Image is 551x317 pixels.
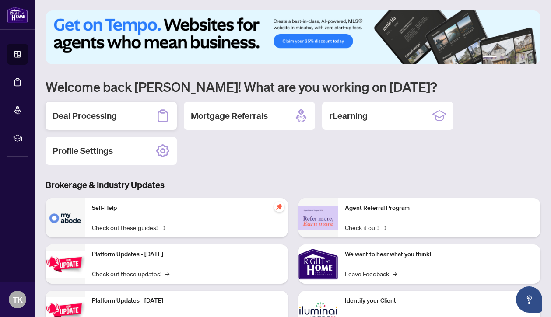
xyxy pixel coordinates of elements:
button: Open asap [516,286,542,313]
img: Platform Updates - July 21, 2025 [46,251,85,278]
img: Self-Help [46,198,85,237]
span: → [393,269,397,279]
span: → [165,269,169,279]
button: 1 [483,56,497,59]
a: Check out these guides!→ [92,223,165,232]
h2: Deal Processing [53,110,117,122]
h1: Welcome back [PERSON_NAME]! What are you working on [DATE]? [46,78,540,95]
span: TK [13,293,23,306]
img: Slide 0 [46,10,540,64]
span: pushpin [274,202,284,212]
span: → [161,223,165,232]
span: → [382,223,386,232]
p: Identify your Client [345,296,534,306]
button: 2 [500,56,504,59]
button: 5 [521,56,525,59]
p: Platform Updates - [DATE] [92,296,281,306]
p: Agent Referral Program [345,203,534,213]
img: logo [7,7,28,23]
h3: Brokerage & Industry Updates [46,179,540,191]
p: We want to hear what you think! [345,250,534,259]
img: We want to hear what you think! [298,244,338,284]
p: Self-Help [92,203,281,213]
a: Leave Feedback→ [345,269,397,279]
p: Platform Updates - [DATE] [92,250,281,259]
button: 4 [514,56,518,59]
h2: rLearning [329,110,368,122]
a: Check out these updates!→ [92,269,169,279]
h2: Mortgage Referrals [191,110,268,122]
h2: Profile Settings [53,145,113,157]
button: 3 [507,56,511,59]
img: Agent Referral Program [298,206,338,230]
button: 6 [528,56,532,59]
a: Check it out!→ [345,223,386,232]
